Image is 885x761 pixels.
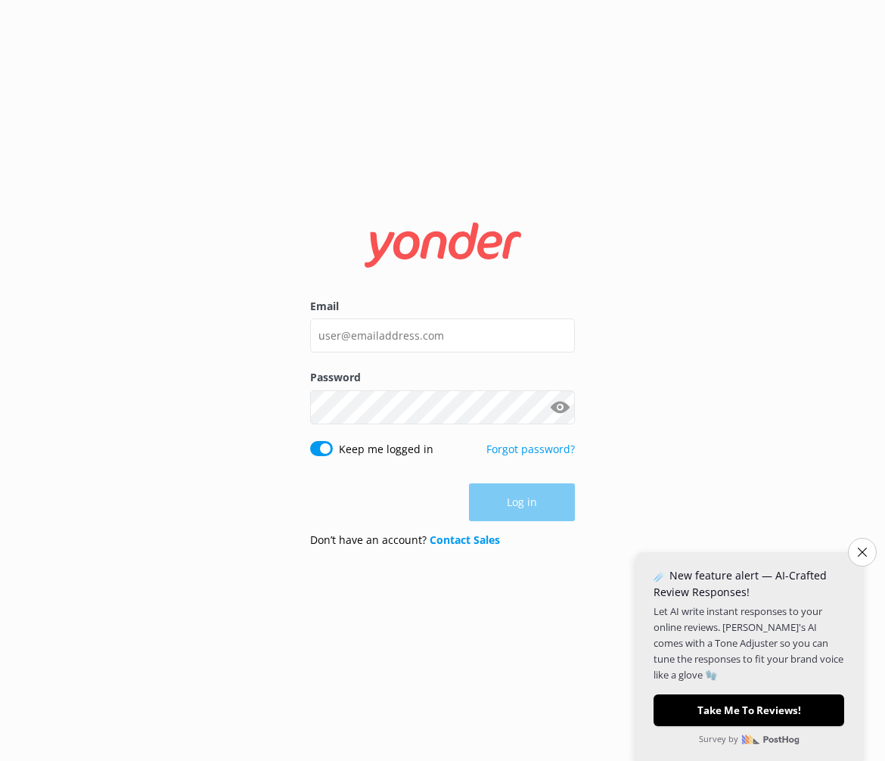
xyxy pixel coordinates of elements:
[310,318,575,353] input: user@emailaddress.com
[310,369,575,386] label: Password
[310,532,500,548] p: Don’t have an account?
[339,441,433,458] label: Keep me logged in
[310,298,575,315] label: Email
[430,533,500,547] a: Contact Sales
[545,392,575,422] button: Show password
[486,442,575,456] a: Forgot password?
